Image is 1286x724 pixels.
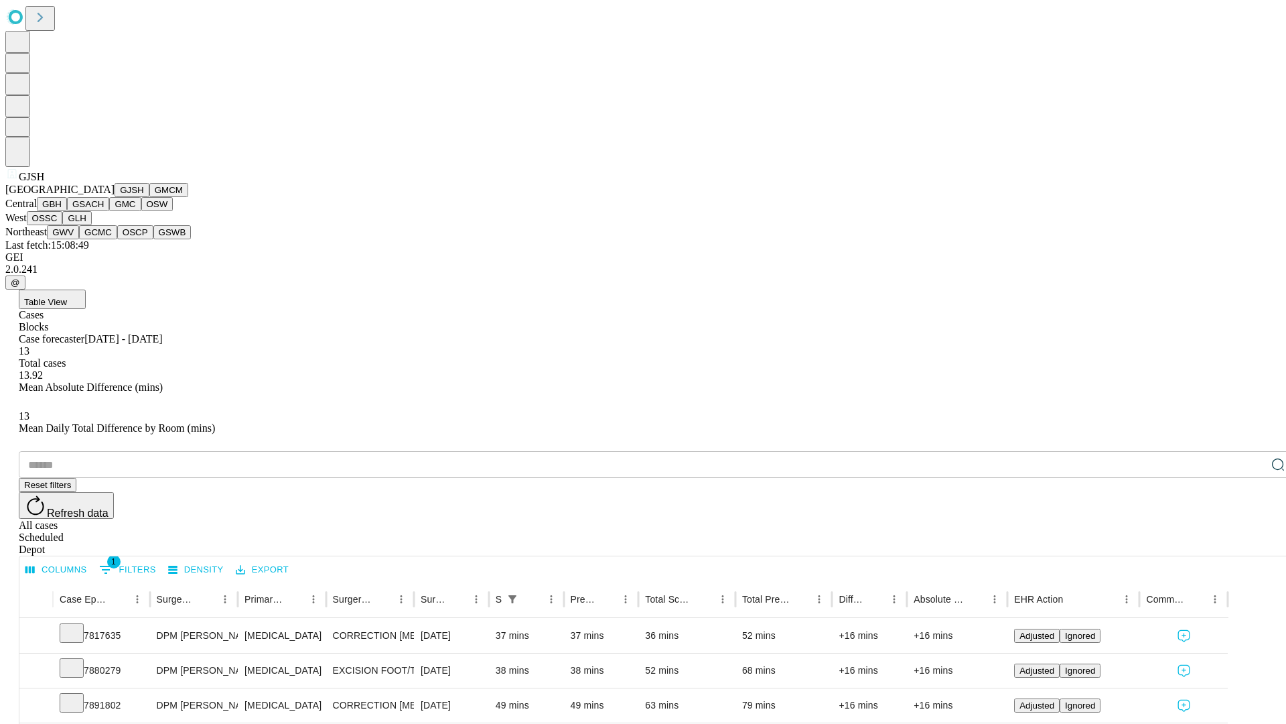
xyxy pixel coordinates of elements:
span: West [5,212,27,223]
button: GSACH [67,197,109,211]
div: [MEDICAL_DATA] [244,688,319,723]
button: Reset filters [19,478,76,492]
div: Comments [1146,594,1185,605]
button: Sort [597,590,616,609]
button: Menu [467,590,486,609]
div: Surgeon Name [157,594,196,605]
div: DPM [PERSON_NAME] [PERSON_NAME] [157,654,231,688]
span: Mean Absolute Difference (mins) [19,381,163,393]
div: +16 mins [839,654,900,688]
div: 37 mins [496,619,557,653]
button: Expand [26,660,46,683]
button: Export [232,560,292,581]
span: Adjusted [1019,666,1054,676]
button: Menu [1206,590,1224,609]
div: 68 mins [742,654,826,688]
button: OSW [141,197,173,211]
div: 52 mins [645,654,729,688]
span: Last fetch: 15:08:49 [5,239,89,251]
button: Sort [448,590,467,609]
div: Primary Service [244,594,283,605]
div: [DATE] [421,654,482,688]
button: Menu [128,590,147,609]
button: OSCP [117,225,153,239]
div: 7817635 [60,619,143,653]
div: DPM [PERSON_NAME] [PERSON_NAME] [157,688,231,723]
span: Ignored [1065,631,1095,641]
button: Menu [810,590,829,609]
div: +16 mins [839,688,900,723]
button: Sort [1187,590,1206,609]
div: EHR Action [1014,594,1063,605]
div: 1 active filter [503,590,522,609]
span: Reset filters [24,480,71,490]
button: Expand [26,695,46,718]
button: Sort [866,590,885,609]
button: GMCM [149,183,188,197]
span: Central [5,198,37,209]
button: Sort [373,590,392,609]
div: [MEDICAL_DATA] [244,619,319,653]
span: [DATE] - [DATE] [84,333,162,345]
span: 1 [107,555,121,568]
span: GJSH [19,171,44,182]
button: GSWB [153,225,192,239]
div: +16 mins [914,688,1001,723]
button: GCMC [79,225,117,239]
div: CORRECTION [MEDICAL_DATA] [333,619,407,653]
button: Adjusted [1014,664,1060,678]
div: 79 mins [742,688,826,723]
span: Adjusted [1019,701,1054,711]
button: Menu [713,590,732,609]
div: +16 mins [914,654,1001,688]
span: Case forecaster [19,333,84,345]
div: Surgery Name [333,594,372,605]
button: Menu [542,590,561,609]
div: DPM [PERSON_NAME] [PERSON_NAME] [157,619,231,653]
span: Mean Daily Total Difference by Room (mins) [19,422,215,434]
div: 38 mins [571,654,632,688]
button: Sort [791,590,810,609]
button: Sort [1064,590,1083,609]
button: Sort [109,590,128,609]
div: 7880279 [60,654,143,688]
div: EXCISION FOOT/TOE SUBQ TUMOR, 1.5 CM OR MORE [333,654,407,688]
button: Menu [304,590,323,609]
span: Northeast [5,226,47,237]
button: Expand [26,625,46,648]
button: Menu [216,590,234,609]
button: Menu [885,590,904,609]
button: Select columns [22,560,90,581]
button: GJSH [115,183,149,197]
div: Case Epic Id [60,594,108,605]
div: Total Predicted Duration [742,594,790,605]
button: Sort [523,590,542,609]
button: Sort [695,590,713,609]
button: Refresh data [19,492,114,519]
span: Table View [24,297,67,307]
div: 63 mins [645,688,729,723]
button: Adjusted [1014,699,1060,713]
button: Ignored [1060,664,1100,678]
button: OSSC [27,211,63,225]
div: [MEDICAL_DATA] [244,654,319,688]
button: Adjusted [1014,629,1060,643]
span: Ignored [1065,701,1095,711]
button: GBH [37,197,67,211]
button: GMC [109,197,141,211]
button: Menu [616,590,635,609]
span: 13 [19,410,29,422]
div: 49 mins [571,688,632,723]
div: 38 mins [496,654,557,688]
div: +16 mins [839,619,900,653]
span: Ignored [1065,666,1095,676]
button: Menu [392,590,411,609]
button: Menu [985,590,1004,609]
button: GLH [62,211,91,225]
button: Sort [967,590,985,609]
div: [DATE] [421,619,482,653]
span: @ [11,278,20,288]
span: Adjusted [1019,631,1054,641]
span: Refresh data [47,507,109,519]
div: 7891802 [60,688,143,723]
